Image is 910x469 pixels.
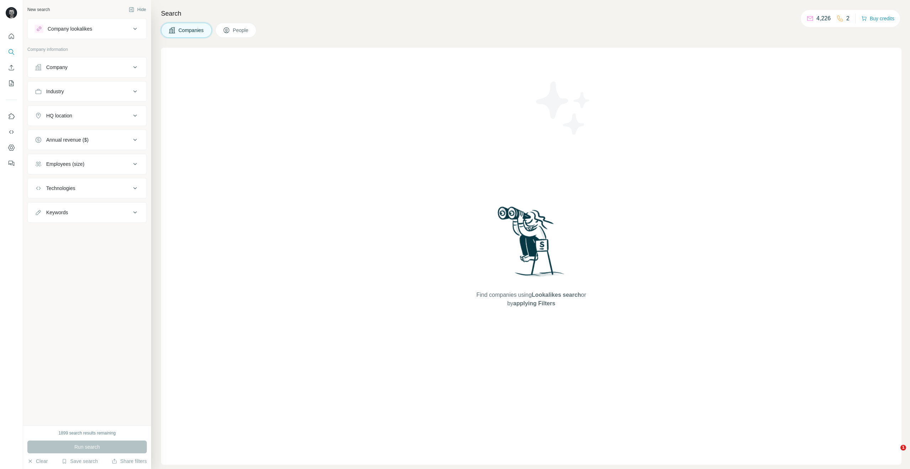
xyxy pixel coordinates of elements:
[6,126,17,138] button: Use Surfe API
[28,204,146,221] button: Keywords
[46,185,75,192] div: Technologies
[886,445,903,462] iframe: Intercom live chat
[233,27,249,34] span: People
[531,76,595,140] img: Surfe Illustration - Stars
[46,88,64,95] div: Industry
[61,458,98,465] button: Save search
[6,7,17,19] img: Avatar
[6,46,17,58] button: Search
[28,83,146,100] button: Industry
[6,61,17,74] button: Enrich CSV
[46,136,89,143] div: Annual revenue ($)
[178,27,204,34] span: Companies
[6,141,17,154] button: Dashboard
[161,9,901,19] h4: Search
[900,445,906,450] span: 1
[6,30,17,43] button: Quick start
[28,131,146,148] button: Annual revenue ($)
[46,209,68,216] div: Keywords
[46,160,84,168] div: Employees (size)
[124,4,151,15] button: Hide
[513,300,555,306] span: applying Filters
[28,20,146,37] button: Company lookalikes
[27,46,147,53] p: Company information
[474,291,588,308] span: Find companies using or by
[59,430,116,436] div: 1899 search results remaining
[46,112,72,119] div: HQ location
[6,77,17,90] button: My lists
[112,458,147,465] button: Share filters
[861,14,894,23] button: Buy credits
[532,292,581,298] span: Lookalikes search
[28,180,146,197] button: Technologies
[6,110,17,123] button: Use Surfe on LinkedIn
[46,64,68,71] div: Company
[6,157,17,170] button: Feedback
[494,205,568,284] img: Surfe Illustration - Woman searching with binoculars
[27,6,50,13] div: New search
[846,14,850,23] p: 2
[28,156,146,173] button: Employees (size)
[28,107,146,124] button: HQ location
[817,14,831,23] p: 4,226
[27,458,48,465] button: Clear
[28,59,146,76] button: Company
[48,25,92,32] div: Company lookalikes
